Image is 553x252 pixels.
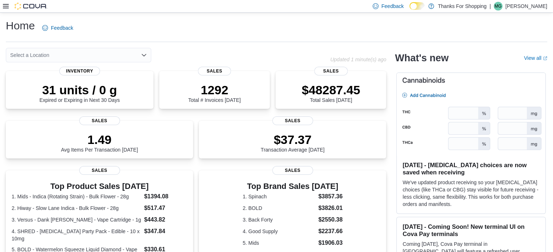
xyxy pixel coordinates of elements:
[39,21,76,35] a: Feedback
[330,57,386,62] p: Updated 1 minute(s) ago
[438,2,486,11] p: Thanks For Shopping
[381,3,404,10] span: Feedback
[243,193,315,200] dt: 1. Spinach
[302,83,360,103] div: Total Sales [DATE]
[505,2,547,11] p: [PERSON_NAME]
[402,223,540,237] h3: [DATE] - Coming Soon! New terminal UI on Cova Pay terminals
[144,227,187,236] dd: $347.84
[395,52,448,64] h2: What's new
[12,216,141,223] dt: 3. Versus - Dank [PERSON_NAME] - Vape Cartridge - 1g
[494,2,501,11] span: MG
[314,67,348,75] span: Sales
[318,215,343,224] dd: $2550.38
[402,161,540,176] h3: [DATE] - [MEDICAL_DATA] choices are now saved when receiving
[188,83,241,103] div: Total # Invoices [DATE]
[318,239,343,247] dd: $1906.03
[79,166,120,175] span: Sales
[51,24,73,32] span: Feedback
[318,227,343,236] dd: $2237.66
[15,3,47,10] img: Cova
[243,182,342,191] h3: Top Brand Sales [DATE]
[61,132,138,153] div: Avg Items Per Transaction [DATE]
[272,116,313,125] span: Sales
[409,2,425,10] input: Dark Mode
[79,116,120,125] span: Sales
[243,216,315,223] dt: 3. Back Forty
[144,192,187,201] dd: $1394.08
[318,204,343,212] dd: $3826.01
[6,18,35,33] h1: Home
[318,192,343,201] dd: $3857.36
[302,83,360,97] p: $48287.45
[12,182,187,191] h3: Top Product Sales [DATE]
[243,205,315,212] dt: 2. BOLD
[12,193,141,200] dt: 1. Mids - Indica (Rotating Strain) - Bulk Flower - 28g
[402,179,540,208] p: We've updated product receiving so your [MEDICAL_DATA] choices (like THCa or CBG) stay visible fo...
[59,67,100,75] span: Inventory
[543,56,547,61] svg: External link
[12,205,141,212] dt: 2. Hiway - Slow Lane Indica - Bulk Flower - 28g
[188,83,241,97] p: 1292
[243,239,315,247] dt: 5. Mids
[39,83,120,103] div: Expired or Expiring in Next 30 Days
[243,228,315,235] dt: 4. Good Supply
[198,67,231,75] span: Sales
[141,52,147,58] button: Open list of options
[261,132,325,153] div: Transaction Average [DATE]
[489,2,491,11] p: |
[494,2,502,11] div: Mac Gillis
[39,83,120,97] p: 31 units / 0 g
[144,204,187,212] dd: $517.47
[261,132,325,147] p: $37.37
[272,166,313,175] span: Sales
[61,132,138,147] p: 1.49
[524,55,547,61] a: View allExternal link
[144,215,187,224] dd: $443.82
[12,228,141,242] dt: 4. SHRED - [MEDICAL_DATA] Party Pack - Edible - 10 x 10mg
